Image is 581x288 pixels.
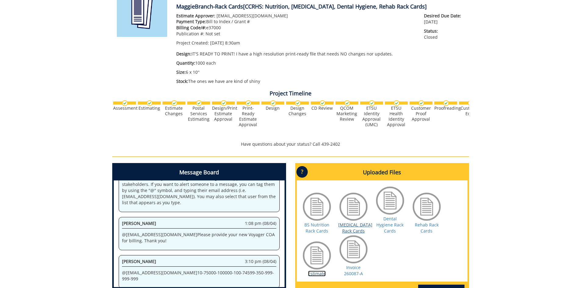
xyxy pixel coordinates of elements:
[196,100,202,106] img: checkmark
[434,105,457,111] div: Proofreading
[424,28,464,34] span: Status:
[237,105,260,127] div: Print-Ready Estimate Approval
[210,40,240,46] span: [DATE] 8:30am
[296,166,308,178] p: ?
[176,51,415,57] p: IT'S READY TO PRINT! I have a high resolution print-ready file that needs NO changes nor updates.
[385,105,408,127] div: ETSU Health Identity Approval
[270,100,276,106] img: checkmark
[112,141,469,147] p: Have questions about your status? Call 439-2402
[468,100,474,106] img: checkmark
[147,100,152,106] img: checkmark
[176,13,415,19] p: [EMAIL_ADDRESS][DOMAIN_NAME]
[344,100,350,106] img: checkmark
[122,232,276,244] p: @ [EMAIL_ADDRESS][DOMAIN_NAME] Please provide your new Voyager COA for billing. Thank you!
[138,105,161,111] div: Estimating
[176,19,206,24] span: Payment Type:
[187,105,210,122] div: Postal Services Estimating
[335,105,358,122] div: QCOM Marketing Review
[176,60,415,66] p: 1000 each
[122,100,128,106] img: checkmark
[122,175,276,206] p: Welcome to the Project Messenger. All messages will appear to all stakeholders. If you want to al...
[308,271,326,276] a: Estimate
[311,105,334,111] div: CD Review
[113,105,136,111] div: Assessment
[212,105,235,122] div: Design/Print Estimate Approval
[338,222,372,234] a: [MEDICAL_DATA] Rack Cards
[360,105,383,127] div: ETSU Identity Approval (UMC)
[320,100,325,106] img: checkmark
[122,220,156,226] span: [PERSON_NAME]
[176,25,415,31] p: e37000
[176,78,415,84] p: The ones we have are kind of shiny
[295,100,301,106] img: checkmark
[122,258,156,264] span: [PERSON_NAME]
[176,40,209,46] span: Project Created:
[369,100,375,106] img: checkmark
[176,25,206,30] span: Billing Code/#:
[297,165,468,180] h4: Uploaded Files
[176,69,186,75] span: Size:
[206,31,220,37] span: Not set
[410,105,432,122] div: Customer Proof Approval
[394,100,400,106] img: checkmark
[424,13,464,19] span: Desired Due Date:
[243,3,427,10] span: [CCRHS: Nutrition, [MEDICAL_DATA], Dental Hygiene, Rehab Rack Cards]
[418,100,424,106] img: checkmark
[261,105,284,111] div: Design
[176,13,215,19] span: Estimate Approver:
[176,51,192,57] span: Design:
[171,100,177,106] img: checkmark
[112,91,469,97] h4: Project Timeline
[163,105,185,116] div: Estimate Changes
[114,165,285,180] h4: Message Board
[176,69,415,75] p: 6 x 10''
[176,4,464,10] h4: MaggieBranch-Rack Cards
[344,265,363,276] a: Invoice 260087-A
[245,258,276,265] span: 3:10 pm (08/04)
[376,216,403,234] a: Dental Hygiene Rack Cards
[304,222,329,234] a: BS Nutrition Rack Cards
[176,19,415,25] p: Bill to Index / Grant #
[424,28,464,40] p: Closed
[176,78,188,84] span: Stock:
[286,105,309,116] div: Design Changes
[443,100,449,106] img: checkmark
[176,60,195,66] span: Quantity:
[459,105,482,116] div: Customer Edits
[245,220,276,226] span: 1:08 pm (08/04)
[176,31,204,37] span: Publication #:
[246,100,251,106] img: checkmark
[221,100,227,106] img: checkmark
[424,13,464,25] p: [DATE]
[122,270,276,282] p: @ [EMAIL_ADDRESS][DOMAIN_NAME] 10-75000-100000-100-74599-350-999-999-999
[415,222,439,234] a: Rehab Rack Cards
